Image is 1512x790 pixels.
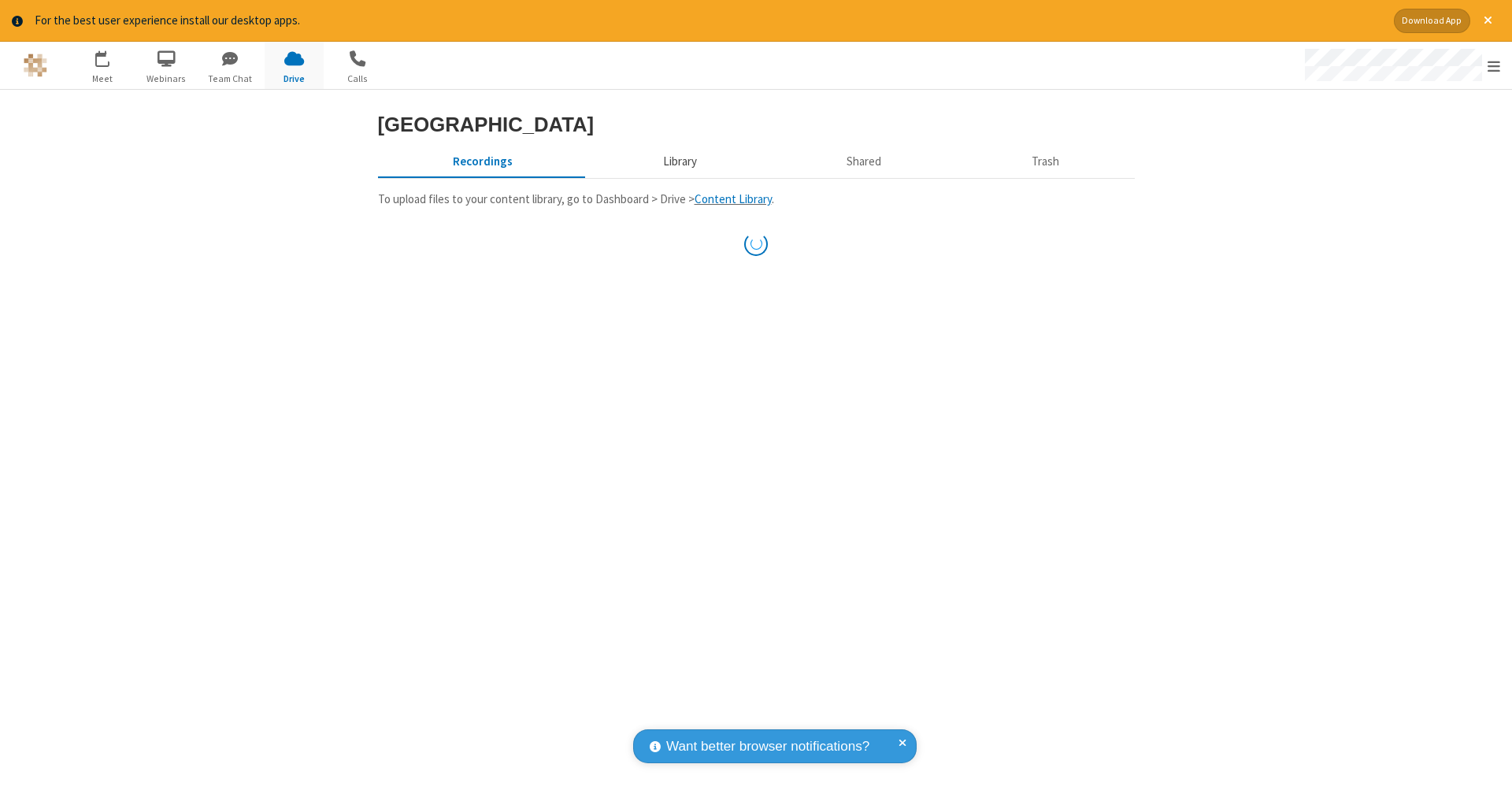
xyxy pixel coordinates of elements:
div: Open menu [1290,42,1512,89]
span: Calls [328,72,387,86]
button: Download App [1394,9,1470,33]
iframe: Chat [1473,749,1500,779]
a: Content Library [695,191,772,206]
div: 9 [106,50,117,62]
button: Content library [587,147,772,177]
span: Meet [73,72,132,86]
span: Want better browser notifications? [666,736,869,757]
img: QA Selenium DO NOT DELETE OR CHANGE [24,54,47,77]
div: For the best user experience install our desktop apps. [35,12,1382,30]
h3: [GEOGRAPHIC_DATA] [378,113,1135,135]
button: Recorded meetings [378,147,588,177]
button: Trash [957,147,1135,177]
span: Webinars [137,72,196,86]
button: Close alert [1476,9,1500,33]
button: Logo [6,42,65,89]
p: To upload files to your content library, go to Dashboard > Drive > . [378,191,1135,209]
button: Shared during meetings [772,147,957,177]
span: Team Chat [201,72,260,86]
span: Drive [265,72,324,86]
